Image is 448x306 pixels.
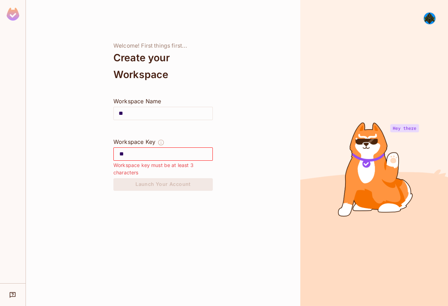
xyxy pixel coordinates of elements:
button: The Workspace Key is unique, and serves as the identifier of your workspace. [157,138,164,147]
img: the mafia tuxedo man [424,13,435,24]
div: Welcome! First things first... [113,42,213,49]
div: Workspace key must be at least 3 characters [113,161,213,176]
button: Launch Your Account [113,178,213,191]
div: Create your Workspace [113,49,213,83]
div: Help & Updates [5,288,21,302]
div: Workspace Name [113,97,213,105]
div: Workspace Key [113,138,155,146]
img: SReyMgAAAABJRU5ErkJggg== [7,8,19,21]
